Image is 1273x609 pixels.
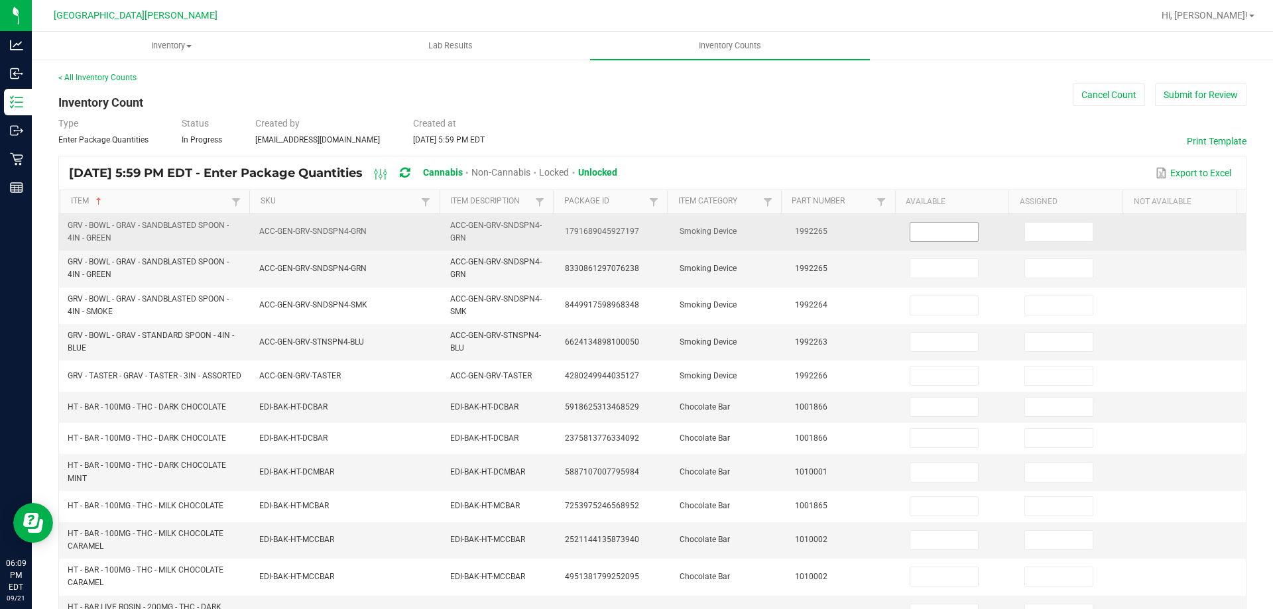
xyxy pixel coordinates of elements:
a: Filter [532,194,548,210]
span: 2375813776334092 [565,433,639,443]
a: Item CategorySortable [678,196,760,207]
span: EDI-BAK-HT-DCBAR [259,433,328,443]
th: Not Available [1122,190,1237,214]
a: Filter [418,194,434,210]
span: EDI-BAK-HT-DCMBAR [450,467,525,476]
iframe: Resource center [13,503,53,543]
span: HT - BAR - 100MG - THC - DARK CHOCOLATE [68,402,226,412]
span: Chocolate Bar [680,402,730,412]
span: HT - BAR - 100MG - THC - DARK CHOCOLATE MINT [68,461,226,482]
button: Submit for Review [1155,83,1246,106]
span: ACC-GEN-GRV-STNSPN4-BLU [259,337,364,347]
span: 1992266 [795,371,827,380]
span: Cannabis [423,167,463,178]
p: 06:09 PM EDT [6,557,26,593]
span: Chocolate Bar [680,467,730,476]
span: 8330861297076238 [565,264,639,273]
span: Hi, [PERSON_NAME]! [1162,10,1248,21]
inline-svg: Analytics [10,38,23,52]
span: 1010002 [795,535,827,544]
span: 1992265 [795,264,827,273]
span: EDI-BAK-HT-MCBAR [450,501,520,510]
span: 1010001 [795,467,827,476]
inline-svg: Reports [10,181,23,194]
a: SKUSortable [261,196,418,207]
span: 1001865 [795,501,827,510]
p: 09/21 [6,593,26,603]
span: 5887107007795984 [565,467,639,476]
span: 1992264 [795,300,827,309]
span: 1010002 [795,572,827,581]
span: Non-Cannabis [471,167,530,178]
a: Part NumberSortable [792,196,873,207]
a: ItemSortable [71,196,229,207]
span: Enter Package Quantities [58,135,149,144]
span: Inventory [32,40,310,52]
span: In Progress [182,135,222,144]
span: ACC-GEN-GRV-TASTER [450,371,532,380]
span: ACC-GEN-GRV-SNDSPN4-SMK [450,294,542,316]
th: Assigned [1008,190,1122,214]
span: GRV - TASTER - GRAV - TASTER - 3IN - ASSORTED [68,371,241,380]
span: 6624134898100050 [565,337,639,347]
span: Lab Results [410,40,491,52]
span: EDI-BAK-HT-MCCBAR [450,535,525,544]
span: EDI-BAK-HT-DCBAR [450,402,518,412]
a: Filter [228,194,244,210]
span: Smoking Device [680,337,737,347]
span: 4951381799252095 [565,572,639,581]
span: Smoking Device [680,371,737,380]
inline-svg: Inbound [10,67,23,80]
span: ACC-GEN-GRV-TASTER [259,371,341,380]
span: GRV - BOWL - GRAV - STANDARD SPOON - 4IN - BLUE [68,331,234,353]
span: Created by [255,118,300,129]
inline-svg: Outbound [10,124,23,137]
span: 2521144135873940 [565,535,639,544]
a: Filter [873,194,889,210]
span: Smoking Device [680,227,737,236]
a: Inventory Counts [590,32,869,60]
span: Chocolate Bar [680,433,730,443]
span: 4280249944035127 [565,371,639,380]
span: Created at [413,118,456,129]
span: ACC-GEN-GRV-SNDSPN4-SMK [259,300,367,309]
span: EDI-BAK-HT-DCBAR [259,402,328,412]
span: ACC-GEN-GRV-SNDSPN4-GRN [450,221,542,243]
a: Package IdSortable [564,196,646,207]
span: Status [182,118,209,129]
a: Filter [646,194,662,210]
span: GRV - BOWL - GRAV - SANDBLASTED SPOON - 4IN - GREEN [68,257,229,279]
inline-svg: Retail [10,152,23,166]
button: Export to Excel [1152,162,1235,184]
span: EDI-BAK-HT-DCMBAR [259,467,334,476]
span: Inventory Count [58,95,143,109]
a: Inventory [32,32,311,60]
button: Print Template [1187,135,1246,148]
span: 8449917598968348 [565,300,639,309]
span: EDI-BAK-HT-MCCBAR [450,572,525,581]
a: < All Inventory Counts [58,73,137,82]
button: Cancel Count [1073,83,1145,106]
span: HT - BAR - 100MG - THC - MILK CHOCOLATE CARAMEL [68,565,223,587]
span: Type [58,118,78,129]
span: Chocolate Bar [680,501,730,510]
span: Unlocked [578,167,617,178]
a: Lab Results [311,32,590,60]
span: 1992265 [795,227,827,236]
span: EDI-BAK-HT-DCBAR [450,433,518,443]
span: EDI-BAK-HT-MCCBAR [259,535,334,544]
span: ACC-GEN-GRV-SNDSPN4-GRN [450,257,542,279]
span: HT - BAR - 100MG - THC - MILK CHOCOLATE CARAMEL [68,529,223,551]
span: ACC-GEN-GRV-SNDSPN4-GRN [259,227,367,236]
span: Locked [539,167,569,178]
th: Available [895,190,1009,214]
span: ACC-GEN-GRV-SNDSPN4-GRN [259,264,367,273]
a: Item DescriptionSortable [450,196,532,207]
span: 1791689045927197 [565,227,639,236]
span: Chocolate Bar [680,572,730,581]
span: HT - BAR - 100MG - THC - MILK CHOCOLATE [68,501,223,510]
span: GRV - BOWL - GRAV - SANDBLASTED SPOON - 4IN - GREEN [68,221,229,243]
span: Smoking Device [680,264,737,273]
span: ACC-GEN-GRV-STNSPN4-BLU [450,331,541,353]
span: GRV - BOWL - GRAV - SANDBLASTED SPOON - 4IN - SMOKE [68,294,229,316]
